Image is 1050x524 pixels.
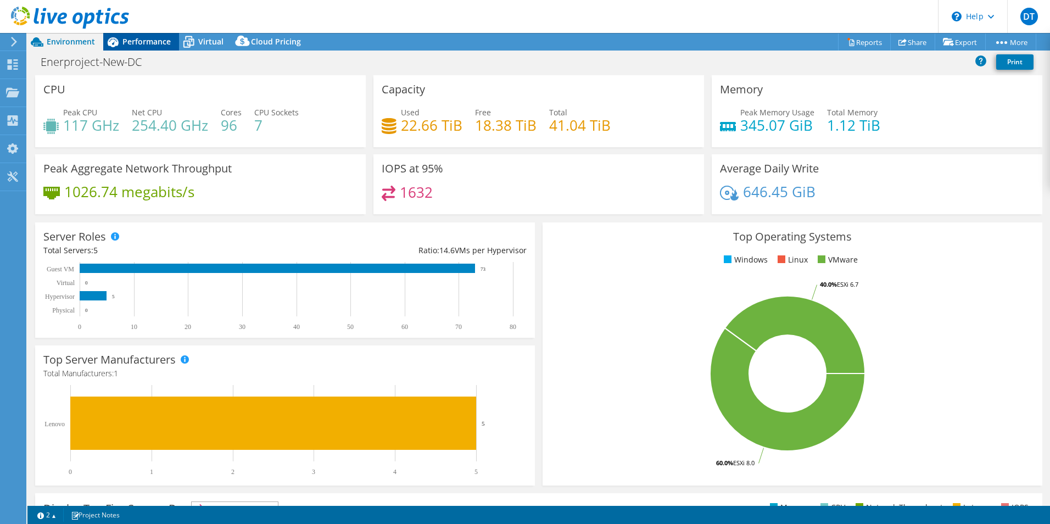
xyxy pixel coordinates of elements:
[185,323,191,331] text: 20
[285,244,527,257] div: Ratio: VMs per Hypervisor
[400,186,433,198] h4: 1632
[716,459,733,467] tspan: 60.0%
[818,501,846,514] li: CPU
[114,368,118,378] span: 1
[827,119,880,131] h4: 1.12 TiB
[52,306,75,314] text: Physical
[393,468,396,476] text: 4
[43,83,65,96] h3: CPU
[1020,8,1038,25] span: DT
[820,280,837,288] tspan: 40.0%
[43,231,106,243] h3: Server Roles
[952,12,962,21] svg: \n
[63,508,127,522] a: Project Notes
[481,266,486,272] text: 73
[439,245,455,255] span: 14.6
[251,36,301,47] span: Cloud Pricing
[293,323,300,331] text: 40
[45,293,75,300] text: Hypervisor
[221,119,242,131] h4: 96
[231,468,234,476] text: 2
[720,163,819,175] h3: Average Daily Write
[93,245,98,255] span: 5
[47,265,74,273] text: Guest VM
[475,107,491,118] span: Free
[382,163,443,175] h3: IOPS at 95%
[510,323,516,331] text: 80
[192,502,278,515] span: IOPS
[935,34,986,51] a: Export
[475,119,537,131] h4: 18.38 TiB
[551,231,1034,243] h3: Top Operating Systems
[827,107,878,118] span: Total Memory
[482,420,485,427] text: 5
[64,186,194,198] h4: 1026.74 megabits/s
[43,354,176,366] h3: Top Server Manufacturers
[743,186,816,198] h4: 646.45 GiB
[401,323,408,331] text: 60
[132,119,208,131] h4: 254.40 GHz
[455,323,462,331] text: 70
[63,107,97,118] span: Peak CPU
[950,501,991,514] li: Latency
[30,508,64,522] a: 2
[198,36,224,47] span: Virtual
[254,107,299,118] span: CPU Sockets
[43,367,527,380] h4: Total Manufacturers:
[998,501,1029,514] li: IOPS
[740,119,814,131] h4: 345.07 GiB
[401,119,462,131] h4: 22.66 TiB
[85,280,88,286] text: 0
[890,34,935,51] a: Share
[347,323,354,331] text: 50
[36,56,159,68] h1: Enerproject-New-DC
[78,323,81,331] text: 0
[44,420,65,428] text: Lenovo
[43,244,285,257] div: Total Servers:
[43,163,232,175] h3: Peak Aggregate Network Throughput
[401,107,420,118] span: Used
[382,83,425,96] h3: Capacity
[57,279,75,287] text: Virtual
[254,119,299,131] h4: 7
[239,323,245,331] text: 30
[474,468,478,476] text: 5
[733,459,755,467] tspan: ESXi 8.0
[721,254,768,266] li: Windows
[312,468,315,476] text: 3
[853,501,943,514] li: Network Throughput
[150,468,153,476] text: 1
[838,34,891,51] a: Reports
[720,83,763,96] h3: Memory
[549,107,567,118] span: Total
[985,34,1036,51] a: More
[767,501,811,514] li: Memory
[85,308,88,313] text: 0
[837,280,858,288] tspan: ESXi 6.7
[815,254,858,266] li: VMware
[131,323,137,331] text: 10
[775,254,808,266] li: Linux
[112,294,115,299] text: 5
[740,107,814,118] span: Peak Memory Usage
[47,36,95,47] span: Environment
[122,36,171,47] span: Performance
[549,119,611,131] h4: 41.04 TiB
[132,107,162,118] span: Net CPU
[221,107,242,118] span: Cores
[63,119,119,131] h4: 117 GHz
[996,54,1034,70] a: Print
[69,468,72,476] text: 0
